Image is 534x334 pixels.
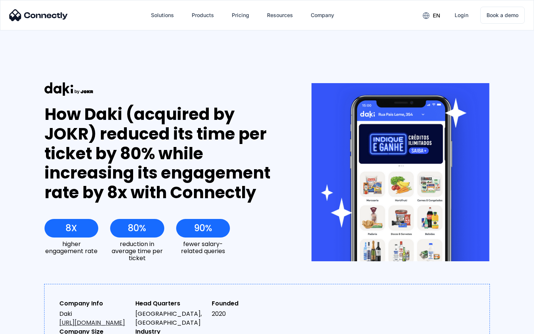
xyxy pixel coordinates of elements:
ul: Language list [15,321,44,331]
div: Resources [267,10,293,20]
div: How Daki (acquired by JOKR) reduced its time per ticket by 80% while increasing its engagement ra... [44,105,284,203]
div: [GEOGRAPHIC_DATA], [GEOGRAPHIC_DATA] [135,310,205,327]
div: Products [192,10,214,20]
div: en [433,10,440,21]
div: Login [455,10,468,20]
div: Pricing [232,10,249,20]
div: reduction in average time per ticket [110,240,164,262]
div: Solutions [151,10,174,20]
a: Pricing [226,6,255,24]
div: Company Info [59,299,129,308]
div: Head Quarters [135,299,205,308]
div: 80% [128,223,146,233]
div: Daki [59,310,129,327]
div: fewer salary-related queries [176,240,230,255]
div: higher engagement rate [44,240,98,255]
img: Connectly Logo [9,9,68,21]
a: Login [449,6,474,24]
div: 2020 [212,310,282,318]
div: Company [311,10,334,20]
a: Book a demo [480,7,525,24]
aside: Language selected: English [7,321,44,331]
div: 90% [194,223,212,233]
div: Founded [212,299,282,308]
div: 8X [66,223,77,233]
a: [URL][DOMAIN_NAME] [59,318,125,327]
